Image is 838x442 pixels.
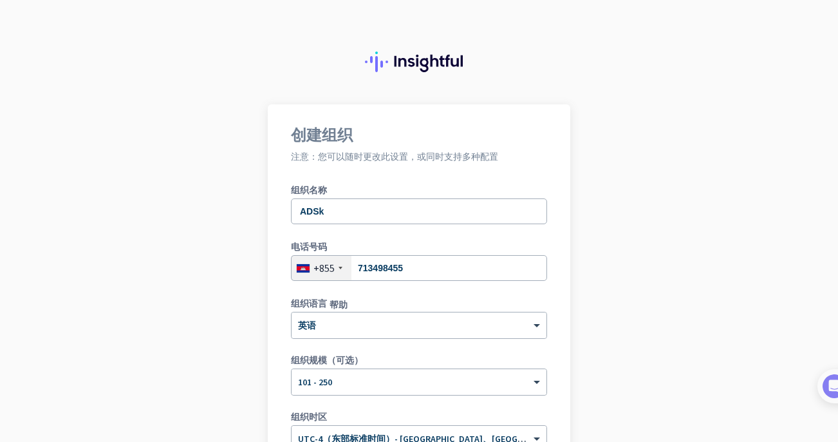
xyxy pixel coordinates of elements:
font: 创建组织 [291,125,353,145]
input: 您的组织名称是什么？ [291,198,547,224]
font: +855 [313,262,335,274]
font: 帮助 [330,299,348,308]
font: 电话号码 [291,241,327,253]
font: 组织名称 [291,184,327,196]
input: 23 756 789 [291,255,547,281]
font: 组织时区 [291,411,327,423]
font: 注意：您可以随时更改此设置，或同时支持多种配置 [291,151,498,162]
img: 富有洞察力 [365,52,473,72]
font: 组织语言 [291,298,327,309]
font: 组织规模（可选） [291,354,363,366]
